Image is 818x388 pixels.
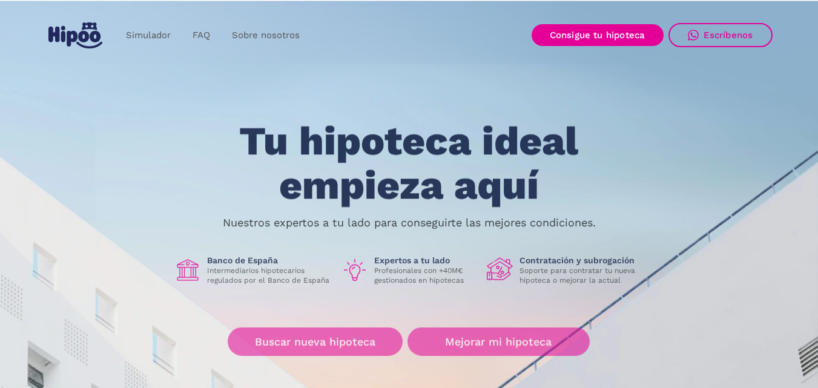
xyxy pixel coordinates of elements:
h1: Contratación y subrogación [519,255,644,266]
a: home [46,18,105,53]
p: Nuestros expertos a tu lado para conseguirte las mejores condiciones. [223,218,596,228]
a: Consigue tu hipoteca [532,24,664,46]
h1: Expertos a tu lado [374,255,477,266]
div: Escríbenos [704,30,753,41]
a: Escríbenos [668,23,773,47]
p: Soporte para contratar tu nueva hipoteca o mejorar la actual [519,266,644,285]
h1: Banco de España [207,255,332,266]
a: Sobre nosotros [221,24,311,47]
a: Simulador [115,24,182,47]
p: Profesionales con +40M€ gestionados en hipotecas [374,266,477,285]
a: FAQ [182,24,221,47]
a: Buscar nueva hipoteca [228,327,403,356]
a: Mejorar mi hipoteca [407,327,590,356]
h1: Tu hipoteca ideal empieza aquí [179,120,638,208]
p: Intermediarios hipotecarios regulados por el Banco de España [207,266,332,285]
